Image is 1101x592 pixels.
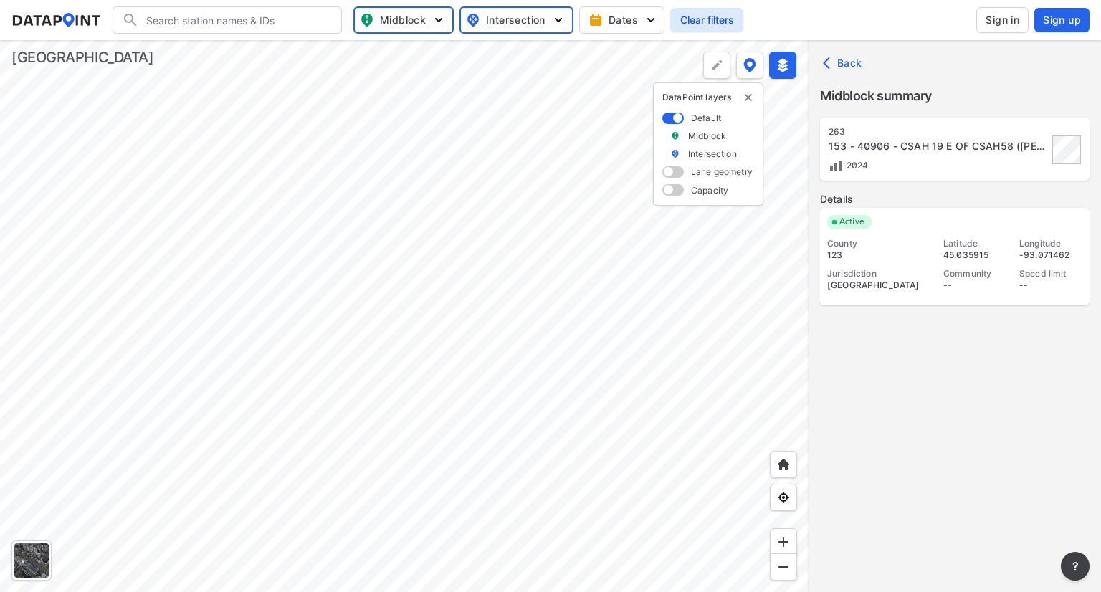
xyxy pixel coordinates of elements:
[776,457,791,472] img: +XpAUvaXAN7GudzAAAAAElFTkSuQmCC
[743,92,754,103] img: close-external-leyer.3061a1c7.svg
[11,47,153,67] div: [GEOGRAPHIC_DATA]
[943,249,1006,261] div: 45.035915
[662,92,754,103] p: DataPoint layers
[743,92,754,103] button: delete
[829,126,1048,138] div: 263
[670,148,680,160] img: marker_Intersection.6861001b.svg
[670,130,680,142] img: marker_Midblock.5ba75e30.svg
[976,7,1029,33] button: Sign in
[1019,238,1082,249] div: Longitude
[467,11,563,29] span: Intersection
[827,238,930,249] div: County
[820,86,1090,106] label: Midblock summary
[1043,13,1081,27] span: Sign up
[464,11,482,29] img: map_pin_int.54838e6b.svg
[820,52,868,75] button: Back
[829,158,843,173] img: Volume count
[834,215,872,229] span: Active
[769,52,796,79] button: External layers
[139,9,333,32] input: Search
[691,184,728,196] label: Capacity
[943,238,1006,249] div: Latitude
[432,13,446,27] img: 5YPKRKmlfpI5mqlR8AD95paCi+0kK1fRFDJSaMmawlwaeJcJwk9O2fotCW5ve9gAAAAASUVORK5CYII=
[943,280,1006,291] div: --
[1031,8,1090,32] a: Sign up
[691,112,721,124] label: Default
[829,139,1048,153] div: 153 - 40906 - CSAH 19 E OF CSAH58 (EDGERTON ST)
[353,6,454,34] button: Midblock
[827,249,930,261] div: 123
[827,268,930,280] div: Jurisdiction
[776,560,791,574] img: MAAAAAElFTkSuQmCC
[770,528,797,555] div: Zoom in
[820,192,1090,206] label: Details
[361,11,444,29] span: Midblock
[588,13,603,27] img: calendar-gold.39a51dde.svg
[776,490,791,505] img: zeq5HYn9AnE9l6UmnFLPAAAAAElFTkSuQmCC
[1019,280,1082,291] div: --
[770,484,797,511] div: View my location
[1019,268,1082,280] div: Speed limit
[1034,8,1090,32] button: Sign up
[770,451,797,478] div: Home
[11,13,101,27] img: dataPointLogo.9353c09d.svg
[943,268,1006,280] div: Community
[644,13,658,27] img: 5YPKRKmlfpI5mqlR8AD95paCi+0kK1fRFDJSaMmawlwaeJcJwk9O2fotCW5ve9gAAAAASUVORK5CYII=
[670,8,743,32] button: Clear filters
[743,58,756,72] img: data-point-layers.37681fc9.svg
[1019,249,1082,261] div: -93.071462
[827,280,930,291] div: [GEOGRAPHIC_DATA]
[691,166,753,178] label: Lane geometry
[591,13,655,27] span: Dates
[679,13,735,27] span: Clear filters
[1061,552,1090,581] button: more
[688,148,737,160] label: Intersection
[358,11,376,29] img: map_pin_mid.602f9df1.svg
[843,160,869,171] span: 2024
[1069,558,1081,575] span: ?
[986,13,1019,27] span: Sign in
[551,13,566,27] img: 5YPKRKmlfpI5mqlR8AD95paCi+0kK1fRFDJSaMmawlwaeJcJwk9O2fotCW5ve9gAAAAASUVORK5CYII=
[688,130,726,142] label: Midblock
[770,553,797,581] div: Zoom out
[710,58,724,72] img: +Dz8AAAAASUVORK5CYII=
[11,540,52,581] div: Toggle basemap
[973,7,1031,33] a: Sign in
[459,6,573,34] button: Intersection
[579,6,664,34] button: Dates
[776,58,790,72] img: layers-active.d9e7dc51.svg
[776,535,791,549] img: ZvzfEJKXnyWIrJytrsY285QMwk63cM6Drc+sIAAAAASUVORK5CYII=
[826,56,862,70] span: Back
